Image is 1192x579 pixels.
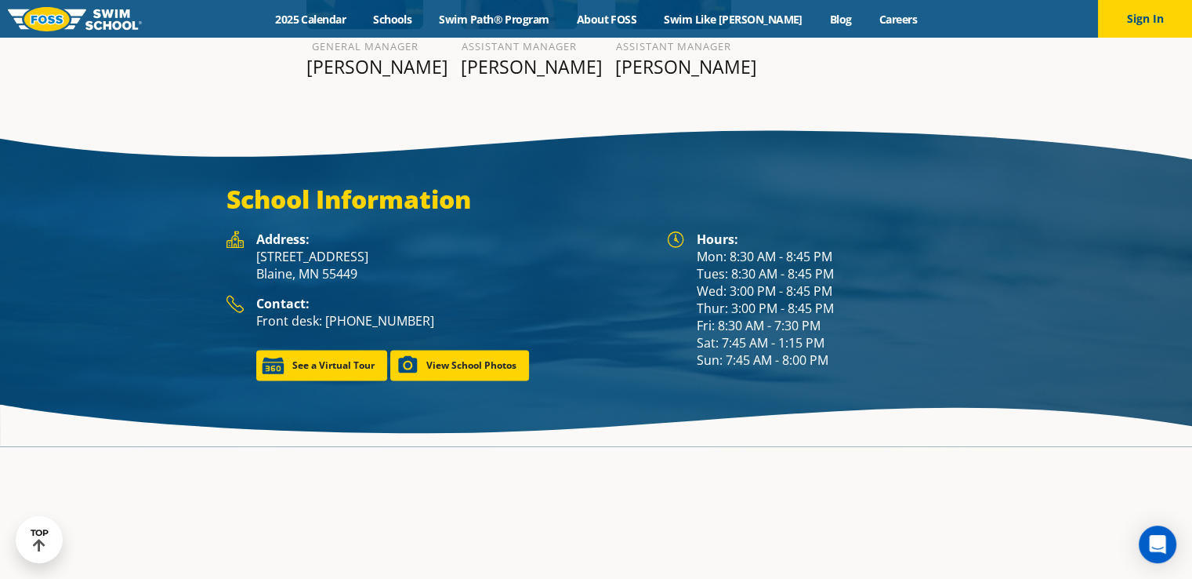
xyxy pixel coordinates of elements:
[31,528,49,552] div: TOP
[426,12,563,27] a: Swim Path® Program
[226,231,244,248] img: Foss Location Address
[390,350,529,381] a: View School Photos
[256,312,651,330] p: Front desk: [PHONE_NUMBER]
[563,12,650,27] a: About FOSS
[697,231,966,369] div: Mon: 8:30 AM - 8:45 PM Tues: 8:30 AM - 8:45 PM Wed: 3:00 PM - 8:45 PM Thur: 3:00 PM - 8:45 PM Fri...
[256,295,310,312] strong: Contact:
[262,12,360,27] a: 2025 Calendar
[865,12,930,27] a: Careers
[816,12,865,27] a: Blog
[697,231,738,248] strong: Hours:
[256,350,387,381] a: See a Virtual Tour
[360,12,426,27] a: Schools
[667,231,684,248] img: Foss Location Hours
[1139,526,1176,563] div: Open Intercom Messenger
[8,7,142,31] img: FOSS Swim School Logo
[650,12,817,27] a: Swim Like [PERSON_NAME]
[226,184,966,215] h3: School Information
[256,248,651,282] p: [STREET_ADDRESS] Blaine, MN 55449
[461,37,578,56] h6: Assistant Manager
[226,295,244,313] img: Foss Location Contact
[615,37,732,56] h6: Assistant Manager
[306,37,423,56] h6: General Manager
[306,56,423,78] p: [PERSON_NAME]
[256,231,310,248] strong: Address:
[615,56,732,78] p: [PERSON_NAME]
[461,56,578,78] p: [PERSON_NAME]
